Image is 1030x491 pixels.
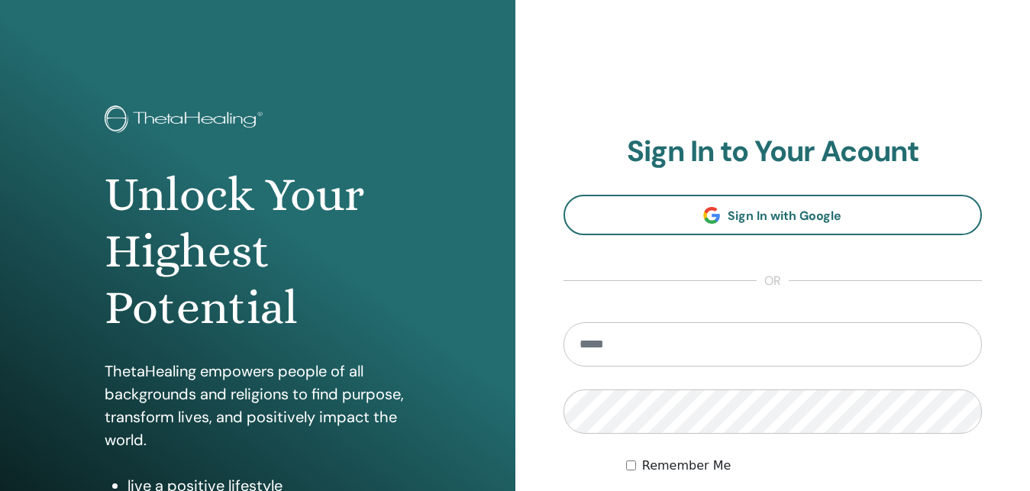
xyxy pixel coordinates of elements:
[757,272,789,290] span: or
[626,457,982,475] div: Keep me authenticated indefinitely or until I manually logout
[563,134,983,170] h2: Sign In to Your Acount
[105,360,410,451] p: ThetaHealing empowers people of all backgrounds and religions to find purpose, transform lives, a...
[563,195,983,235] a: Sign In with Google
[728,208,841,224] span: Sign In with Google
[105,166,410,337] h1: Unlock Your Highest Potential
[642,457,731,475] label: Remember Me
